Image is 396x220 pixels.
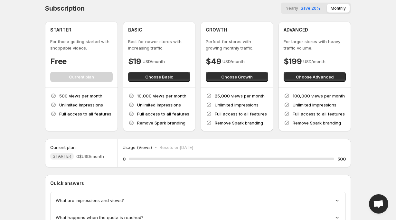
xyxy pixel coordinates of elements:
[327,4,350,13] button: Monthly
[301,6,320,11] span: Save 20%
[50,144,76,151] h5: Current plan
[215,111,267,117] p: Full access to all features
[282,4,324,13] button: YearlySave 20%
[155,144,157,151] p: •
[303,58,325,65] p: USD/month
[206,27,227,33] h4: GROWTH
[137,120,185,126] p: Remove Spark branding
[221,74,253,80] span: Choose Growth
[284,27,308,33] h4: ADVANCED
[145,74,173,80] span: Choose Basic
[284,56,302,67] h4: $199
[143,58,165,65] p: USD/month
[206,38,268,51] p: Perfect for stores with growing monthly traffic.
[56,197,124,204] span: What are impressions and views?
[369,194,388,214] a: Open chat
[293,111,345,117] p: Full access to all features
[160,144,193,151] p: Resets on [DATE]
[59,102,103,108] p: Unlimited impressions
[137,102,181,108] p: Unlimited impressions
[45,5,85,12] h4: Subscription
[123,156,126,162] h5: 0
[293,102,336,108] p: Unlimited impressions
[50,38,113,51] p: For those getting started with shoppable videos.
[337,156,346,162] h5: 500
[284,38,346,51] p: For larger stores with heavy traffic volume.
[206,56,221,67] h4: $49
[59,93,102,99] p: 500 views per month
[128,56,141,67] h4: $19
[293,120,341,126] p: Remove Spark branding
[137,93,186,99] p: 10,000 views per month
[128,38,191,51] p: Best for newer stores with increasing traffic.
[59,111,111,117] p: Full access to all features
[215,120,263,126] p: Remove Spark branding
[50,27,71,33] h4: STARTER
[76,153,104,160] span: 0$ USD/month
[123,144,152,151] p: Usage (Views)
[50,56,67,67] h4: Free
[50,180,346,187] p: Quick answers
[128,27,142,33] h4: BASIC
[286,6,298,11] span: Yearly
[215,102,259,108] p: Unlimited impressions
[293,93,345,99] p: 100,000 views per month
[222,58,245,65] p: USD/month
[206,72,268,82] button: Choose Growth
[137,111,189,117] p: Full access to all features
[53,154,71,159] span: STARTER
[128,72,191,82] button: Choose Basic
[284,72,346,82] button: Choose Advanced
[296,74,334,80] span: Choose Advanced
[215,93,265,99] p: 25,000 views per month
